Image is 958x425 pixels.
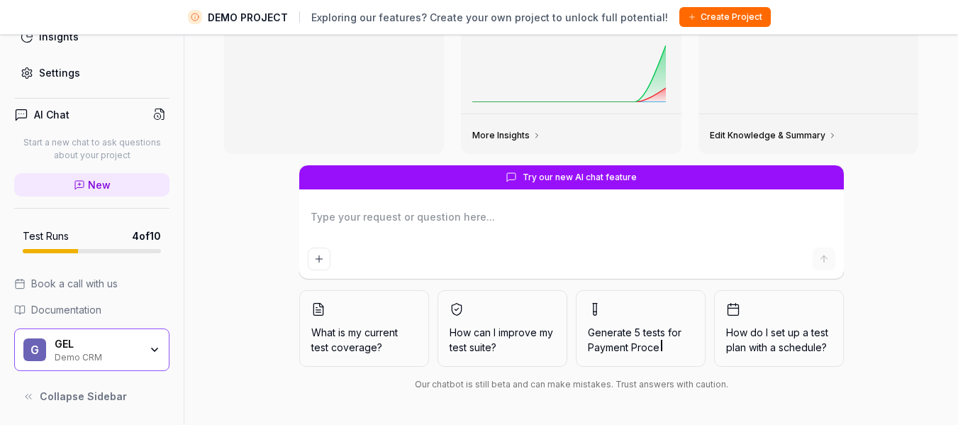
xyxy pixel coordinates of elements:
[450,325,555,355] span: How can I improve my test suite?
[208,10,288,25] span: DEMO PROJECT
[34,107,69,122] h4: AI Chat
[31,276,118,291] span: Book a call with us
[299,290,429,367] button: What is my current test coverage?
[299,378,844,391] div: Our chatbot is still beta and can make mistakes. Trust answers with caution.
[710,130,837,141] a: Edit Knowledge & Summary
[14,23,169,50] a: Insights
[679,7,771,27] button: Create Project
[576,290,706,367] button: Generate 5 tests forPayment Proce
[132,228,161,243] span: 4 of 10
[14,136,169,162] p: Start a new chat to ask questions about your project
[311,10,668,25] span: Exploring our features? Create your own project to unlock full potential!
[14,329,169,371] button: GGELDemo CRM
[726,325,832,355] span: How do I set up a test plan with a schedule?
[14,173,169,197] a: New
[308,248,330,270] button: Add attachment
[714,290,844,367] button: How do I set up a test plan with a schedule?
[88,177,111,192] span: New
[23,230,69,243] h5: Test Runs
[523,171,637,184] span: Try our new AI chat feature
[39,65,80,80] div: Settings
[472,130,541,141] a: More Insights
[588,341,659,353] span: Payment Proce
[438,290,567,367] button: How can I improve my test suite?
[14,382,169,411] button: Collapse Sidebar
[14,276,169,291] a: Book a call with us
[588,325,694,355] span: Generate 5 tests for
[55,351,140,362] div: Demo CRM
[39,29,79,44] div: Insights
[14,302,169,317] a: Documentation
[23,338,46,361] span: G
[55,338,140,351] div: GEL
[14,59,169,87] a: Settings
[311,325,417,355] span: What is my current test coverage?
[40,389,127,404] span: Collapse Sidebar
[31,302,101,317] span: Documentation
